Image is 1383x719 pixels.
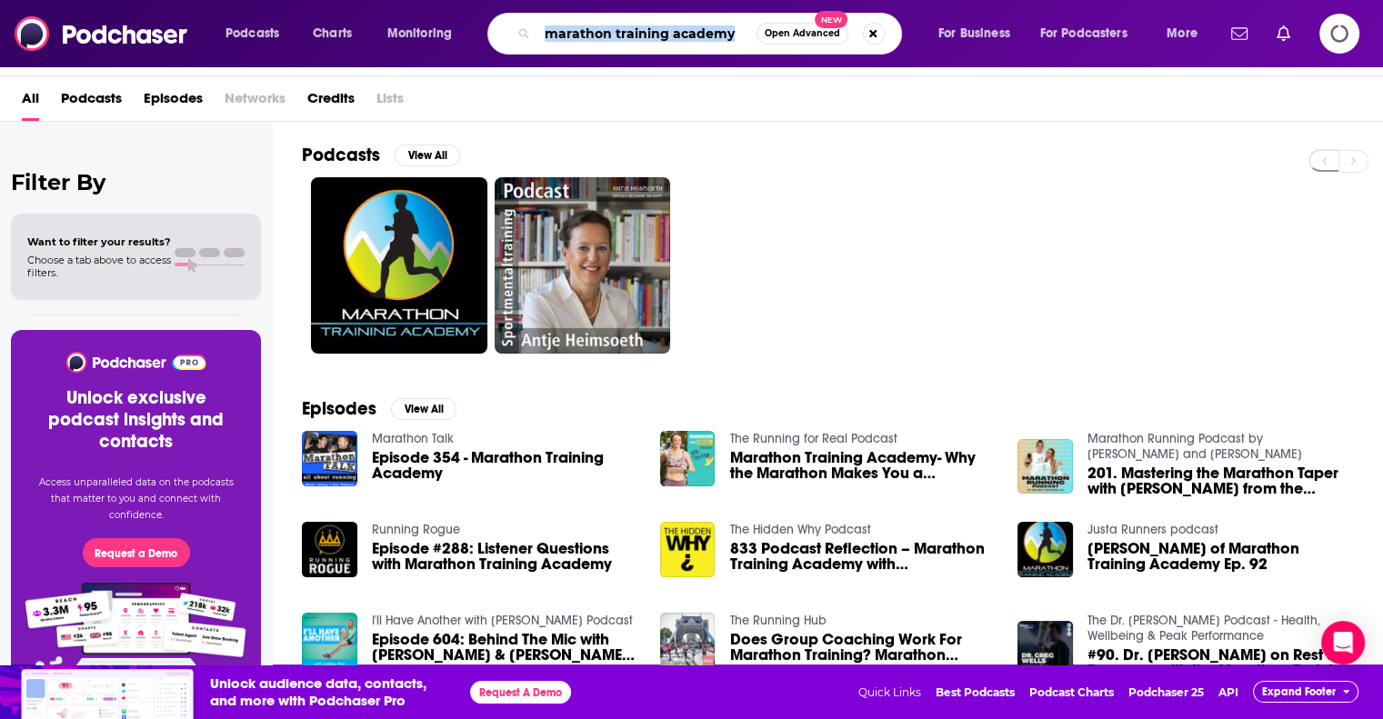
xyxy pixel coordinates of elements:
span: 833 Podcast Reflection – Marathon Training Academy with [PERSON_NAME] & [PERSON_NAME] [729,541,996,572]
span: Episode 604: Behind The Mic with [PERSON_NAME] & [PERSON_NAME] of Marathon Training Academy [372,632,638,663]
span: For Business [938,21,1010,46]
span: Does Group Coaching Work For Marathon Training? Marathon Academy - [PERSON_NAME] [729,632,996,663]
a: Credits [307,84,355,121]
a: Podcast Charts [1029,685,1114,699]
span: Unlock audience data, contacts, and more with Podchaser Pro [210,674,456,709]
img: Insights visual [21,669,196,719]
span: More [1167,21,1198,46]
a: Episode 604: Behind The Mic with Angie & Trevor Spencer of Marathon Training Academy [372,632,638,663]
button: View All [395,145,460,166]
span: Quick Links [858,685,921,699]
img: Podchaser - Follow, Share and Rate Podcasts [65,352,207,373]
img: Episode 354 - Marathon Training Academy [302,431,357,486]
a: API [1218,685,1238,699]
button: open menu [926,19,1033,48]
h3: Unlock exclusive podcast insights and contacts [33,387,239,453]
a: Show notifications dropdown [1224,18,1255,49]
button: Open AdvancedNew [757,23,848,45]
div: Search podcasts, credits, & more... [505,13,919,55]
img: Trevor Spencer of Marathon Training Academy Ep. 92 [1017,522,1073,577]
span: Want to filter your results? [27,235,171,248]
a: The Running Hub [729,613,826,628]
span: Episode #288: Listener Questions with Marathon Training Academy [372,541,638,572]
span: Lists [376,84,404,121]
h2: Podcasts [302,144,380,166]
a: Episode 354 - Marathon Training Academy [372,450,638,481]
a: PodcastsView All [302,144,460,166]
span: Charts [313,21,352,46]
a: The Running for Real Podcast [729,431,897,446]
span: 201. Mastering the Marathon Taper with [PERSON_NAME] from the Marathon Training Academy [1087,465,1354,496]
a: Justa Runners podcast [1087,522,1218,537]
a: The Dr. Greg Wells Podcast - Health, Wellbeing & Peak Performance [1087,613,1320,644]
img: Episode #288: Listener Questions with Marathon Training Academy [302,522,357,577]
img: Episode 604: Behind The Mic with Angie & Trevor Spencer of Marathon Training Academy [302,613,357,668]
p: Access unparalleled data on the podcasts that matter to you and connect with confidence. [33,474,239,524]
img: #90. Dr. Greg Wells on Rest & Recovery with the Marathon Training Academy [1017,621,1073,676]
a: Marathon Talk [372,431,454,446]
button: Expand Footer [1253,681,1358,703]
div: Open Intercom Messenger [1321,621,1365,664]
span: For Podcasters [1040,21,1127,46]
button: open menu [375,19,476,48]
a: 201. Mastering the Marathon Taper with Nicole from the Marathon Training Academy [1087,465,1354,496]
a: Marathon Training Academy- Why the Marathon Makes You a Superhero [729,450,996,481]
img: 201. Mastering the Marathon Taper with Nicole from the Marathon Training Academy [1017,439,1073,494]
a: Podcasts [61,84,122,121]
span: Open Advanced [765,29,840,38]
a: Marathon Running Podcast by Letty and Ryan [1087,431,1302,462]
img: Podchaser - Follow, Share and Rate Podcasts [15,16,189,51]
a: Trevor Spencer of Marathon Training Academy Ep. 92 [1087,541,1354,572]
a: Best Podcasts [936,685,1015,699]
button: Request A Demo [470,681,571,704]
img: Marathon Training Academy- Why the Marathon Makes You a Superhero [660,431,716,486]
a: EpisodesView All [302,397,456,420]
span: Expand Footer [1262,685,1336,698]
button: Request a Demo [83,538,190,567]
a: Episodes [144,84,203,121]
a: 833 Podcast Reflection – Marathon Training Academy with Angie & Trevor [729,541,996,572]
button: View All [391,398,456,420]
button: open menu [1154,19,1220,48]
button: open menu [213,19,303,48]
img: Does Group Coaching Work For Marathon Training? Marathon Academy - Debbie Cook [660,613,716,668]
a: Does Group Coaching Work For Marathon Training? Marathon Academy - Debbie Cook [729,632,996,663]
input: Search podcasts, credits, & more... [537,19,757,48]
span: New [815,11,847,28]
span: Monitoring [387,21,452,46]
span: Podcasts [225,21,279,46]
button: open menu [1028,19,1154,48]
span: #90. Dr. [PERSON_NAME] on Rest & Recovery with the Marathon Training Academy [1087,647,1354,678]
a: Show notifications dropdown [1269,18,1298,49]
a: All [22,84,39,121]
span: Networks [225,84,286,121]
span: Choose a tab above to access filters. [27,254,171,279]
a: I'll Have Another with Lindsey Hein Podcast [372,613,633,628]
img: 833 Podcast Reflection – Marathon Training Academy with Angie & Trevor [660,522,716,577]
a: Podchaser 25 [1128,685,1204,699]
a: The Hidden Why Podcast [729,522,870,537]
h2: Filter By [11,169,261,195]
a: Charts [301,19,363,48]
span: Logging in [1319,14,1359,54]
a: Running Rogue [372,522,460,537]
span: [PERSON_NAME] of Marathon Training Academy Ep. 92 [1087,541,1354,572]
a: #90. Dr. Greg Wells on Rest & Recovery with the Marathon Training Academy [1087,647,1354,678]
img: Pro Features [19,582,253,678]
